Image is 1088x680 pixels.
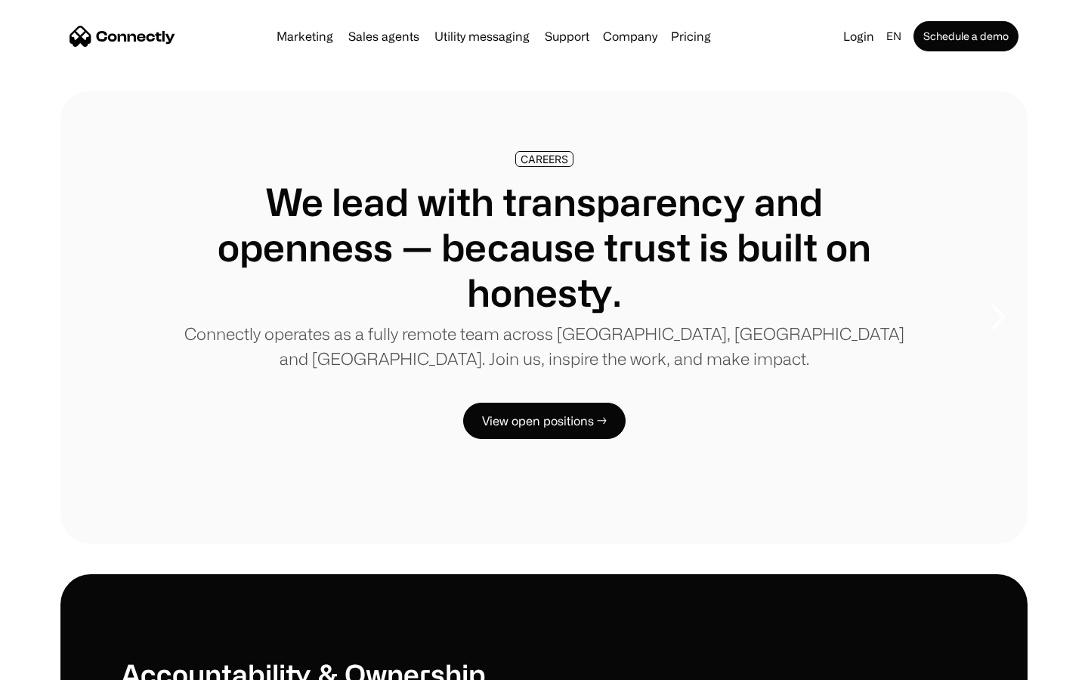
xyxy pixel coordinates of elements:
a: Schedule a demo [913,21,1018,51]
aside: Language selected: English [15,652,91,675]
a: View open positions → [463,403,626,439]
a: Marketing [270,30,339,42]
a: Sales agents [342,30,425,42]
div: CAREERS [521,153,568,165]
a: Utility messaging [428,30,536,42]
a: Support [539,30,595,42]
p: Connectly operates as a fully remote team across [GEOGRAPHIC_DATA], [GEOGRAPHIC_DATA] and [GEOGRA... [181,321,907,371]
div: en [880,26,910,47]
a: Login [837,26,880,47]
a: Pricing [665,30,717,42]
ul: Language list [30,654,91,675]
div: 1 of 8 [60,91,1028,544]
h1: We lead with transparency and openness — because trust is built on honesty. [181,179,907,315]
div: Company [603,26,657,47]
div: carousel [60,91,1028,544]
div: en [886,26,901,47]
div: next slide [967,242,1028,393]
a: home [70,25,175,48]
div: Company [598,26,662,47]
